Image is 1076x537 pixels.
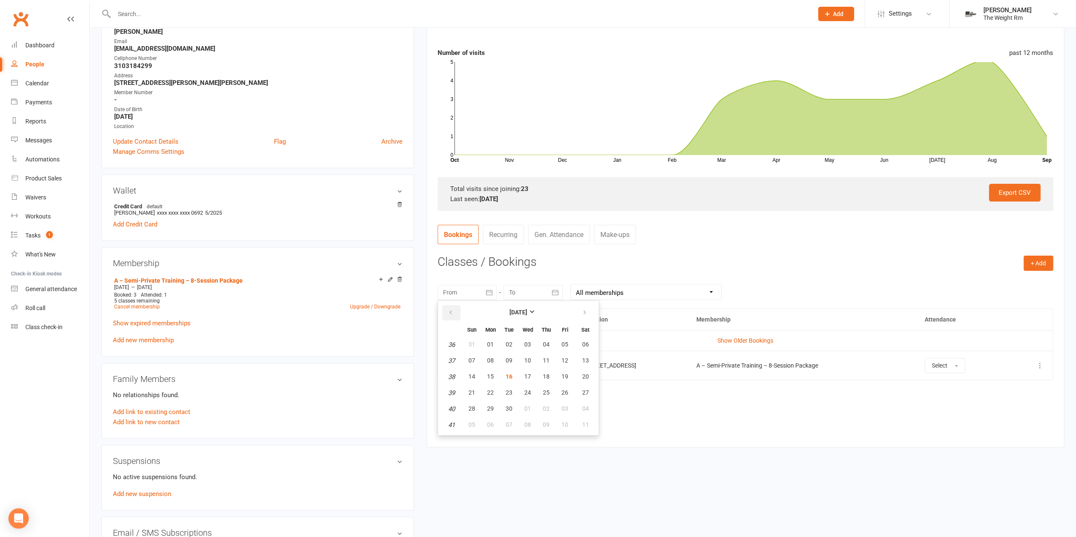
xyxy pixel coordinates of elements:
[468,421,475,428] span: 05
[157,210,203,216] span: xxxx xxxx xxxx 0692
[141,292,167,298] span: Attended: 1
[113,407,190,417] a: Add link to existing contact
[556,337,574,352] button: 05
[543,421,550,428] span: 09
[205,210,222,216] span: 5/2025
[482,417,499,433] button: 06
[448,389,455,397] em: 39
[114,38,402,46] div: Email
[524,341,531,348] span: 03
[113,374,402,384] h3: Family Members
[468,373,475,380] span: 14
[506,341,512,348] span: 02
[506,373,512,380] span: 16
[448,421,455,429] em: 41
[25,213,51,220] div: Workouts
[25,232,41,239] div: Tasks
[482,385,499,401] button: 22
[450,194,1040,204] div: Last seen:
[487,341,494,348] span: 01
[524,373,531,380] span: 17
[500,417,518,433] button: 07
[113,336,174,344] a: Add new membership
[543,389,550,396] span: 25
[506,389,512,396] span: 23
[561,389,568,396] span: 26
[581,327,589,333] small: Saturday
[46,231,53,238] span: 1
[485,327,496,333] small: Monday
[448,373,455,381] em: 38
[114,72,402,80] div: Address
[25,251,56,258] div: What's New
[519,369,537,384] button: 17
[537,417,555,433] button: 09
[528,225,590,244] a: Gen. Attendance
[487,389,494,396] span: 22
[25,156,60,163] div: Automations
[925,358,965,373] button: Select
[521,185,528,193] strong: 23
[575,353,596,368] button: 13
[25,194,46,201] div: Waivers
[114,292,137,298] span: Booked: 3
[917,309,1010,330] th: Attendance
[983,6,1032,14] div: [PERSON_NAME]
[113,136,178,147] a: Update Contact Details
[519,385,537,401] button: 24
[717,337,773,344] a: Show Older Bookings
[519,353,537,368] button: 10
[11,112,89,131] a: Reports
[25,175,62,182] div: Product Sales
[500,337,518,352] button: 02
[487,373,494,380] span: 15
[468,389,475,396] span: 21
[561,373,568,380] span: 19
[818,7,854,21] button: Add
[543,341,550,348] span: 04
[113,219,157,229] a: Add Credit Card
[1009,48,1053,58] div: past 12 months
[113,490,171,498] a: Add new suspension
[114,62,402,70] strong: 3103184299
[542,327,551,333] small: Thursday
[11,188,89,207] a: Waivers
[114,284,129,290] span: [DATE]
[500,401,518,417] button: 30
[467,327,476,333] small: Sunday
[519,401,537,417] button: 01
[523,327,533,333] small: Wednesday
[482,401,499,417] button: 29
[962,5,979,22] img: thumb_image1749576563.png
[114,277,243,284] a: A – Semi-Private Training – 8-Session Package
[556,353,574,368] button: 12
[537,401,555,417] button: 02
[11,318,89,337] a: Class kiosk mode
[983,14,1032,22] div: The Weight Rm
[582,405,589,412] span: 04
[524,389,531,396] span: 24
[114,203,398,210] strong: Credit Card
[506,357,512,364] span: 09
[575,337,596,352] button: 06
[504,327,514,333] small: Tuesday
[468,405,475,412] span: 28
[556,401,574,417] button: 03
[582,373,589,380] span: 20
[113,202,402,217] li: [PERSON_NAME]
[114,28,402,35] strong: [PERSON_NAME]
[594,225,636,244] a: Make-ups
[582,421,589,428] span: 11
[506,405,512,412] span: 30
[537,353,555,368] button: 11
[11,36,89,55] a: Dashboard
[25,99,52,106] div: Payments
[575,401,596,417] button: 04
[582,357,589,364] span: 13
[114,106,402,114] div: Date of Birth
[577,309,689,330] th: Location
[11,55,89,74] a: People
[482,353,499,368] button: 08
[463,401,481,417] button: 28
[500,353,518,368] button: 09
